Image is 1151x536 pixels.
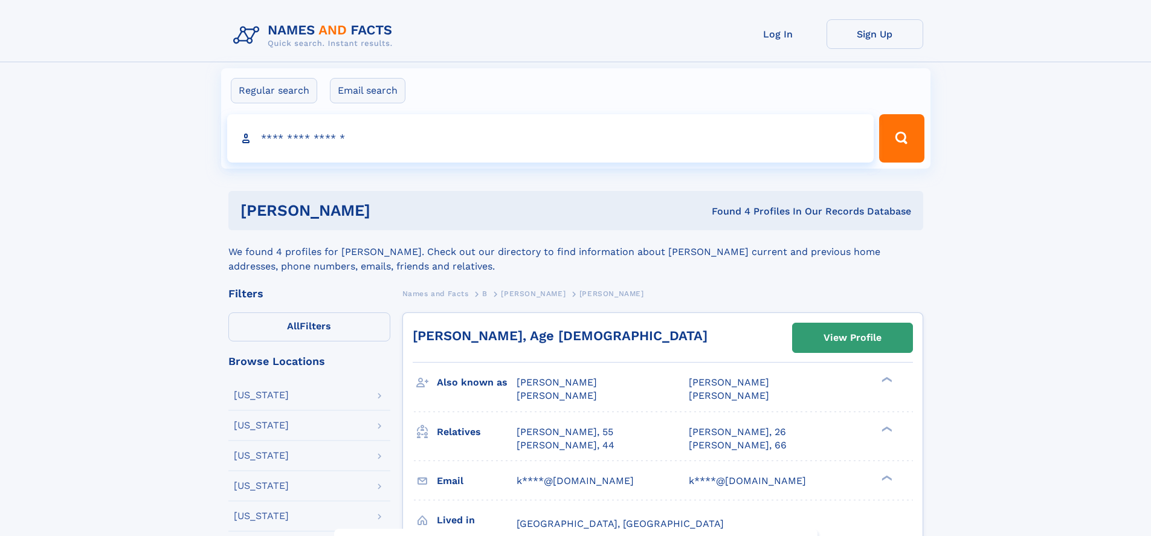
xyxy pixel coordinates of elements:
[517,390,597,401] span: [PERSON_NAME]
[827,19,923,49] a: Sign Up
[234,451,289,460] div: [US_STATE]
[501,286,566,301] a: [PERSON_NAME]
[517,425,613,439] a: [PERSON_NAME], 55
[413,328,708,343] a: [PERSON_NAME], Age [DEMOGRAPHIC_DATA]
[228,230,923,274] div: We found 4 profiles for [PERSON_NAME]. Check out our directory to find information about [PERSON_...
[689,425,786,439] a: [PERSON_NAME], 26
[482,286,488,301] a: B
[501,289,566,298] span: [PERSON_NAME]
[228,19,402,52] img: Logo Names and Facts
[402,286,469,301] a: Names and Facts
[579,289,644,298] span: [PERSON_NAME]
[482,289,488,298] span: B
[228,288,390,299] div: Filters
[879,376,893,384] div: ❯
[879,425,893,433] div: ❯
[234,421,289,430] div: [US_STATE]
[228,356,390,367] div: Browse Locations
[330,78,405,103] label: Email search
[437,510,517,531] h3: Lived in
[234,511,289,521] div: [US_STATE]
[517,376,597,388] span: [PERSON_NAME]
[879,114,924,163] button: Search Button
[231,78,317,103] label: Regular search
[824,324,882,352] div: View Profile
[437,422,517,442] h3: Relatives
[437,372,517,393] h3: Also known as
[437,471,517,491] h3: Email
[228,312,390,341] label: Filters
[689,390,769,401] span: [PERSON_NAME]
[689,439,787,452] a: [PERSON_NAME], 66
[234,390,289,400] div: [US_STATE]
[541,205,911,218] div: Found 4 Profiles In Our Records Database
[730,19,827,49] a: Log In
[517,439,614,452] a: [PERSON_NAME], 44
[287,320,300,332] span: All
[879,474,893,482] div: ❯
[234,481,289,491] div: [US_STATE]
[689,376,769,388] span: [PERSON_NAME]
[240,203,541,218] h1: [PERSON_NAME]
[227,114,874,163] input: search input
[517,518,724,529] span: [GEOGRAPHIC_DATA], [GEOGRAPHIC_DATA]
[793,323,912,352] a: View Profile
